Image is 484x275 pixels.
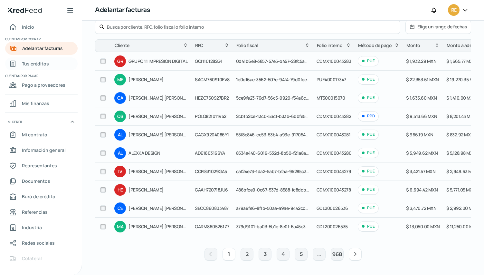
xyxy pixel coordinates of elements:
span: [PERSON_NAME] [PERSON_NAME] [128,204,188,212]
span: HEZC760927BR2 [195,95,229,101]
span: Tus créditos [22,60,49,68]
div: PUE [358,166,379,176]
span: CDMX100043282 [317,113,351,119]
span: Pago a proveedores [22,81,65,89]
button: ... [313,248,326,261]
a: Inicio [5,21,78,34]
span: CDMX100043281 [317,132,351,138]
span: GDL200026536 [317,205,348,211]
span: 8534a440-6019-532d-8b50-f21a8a7a4cea [236,150,320,156]
span: GARM8605261Z7 [195,223,229,230]
span: $ 1,932.29 MXN [406,58,436,64]
h1: Adelantar facturas [95,5,150,15]
span: $ 2,992.00 MXN [446,205,478,211]
span: [PERSON_NAME] [PERSON_NAME] [128,223,188,231]
span: Folio interno [317,42,343,49]
div: PUE [358,148,379,158]
div: CA [114,92,126,104]
a: Colateral [5,252,78,265]
span: $ 2,949.63 MXN [446,168,478,174]
span: Cuentas por cobrar [5,36,77,42]
span: Industria [22,223,42,231]
span: Inicio [22,23,34,31]
input: Busca por cliente, RFC, folio fiscal o folio interno [107,24,396,30]
span: $ 1,410.00 MXN [446,95,476,101]
span: MT300015070 [317,95,345,101]
a: Tus créditos [5,57,78,70]
a: Documentos [5,175,78,188]
span: Cuentas por pagar [5,73,77,79]
div: IV [114,166,126,177]
span: $ 5,128.98 MXN [446,150,476,156]
div: MA [114,221,126,232]
span: [PERSON_NAME] [128,186,188,194]
span: Información general [22,146,66,154]
div: PUE [358,185,379,195]
a: Industria [5,221,78,234]
span: Representantes [22,162,57,170]
span: [PERSON_NAME] [PERSON_NAME] [128,168,188,175]
span: 486bfce9-0c67-537d-8588-fc8ddb6d59a4 [236,187,322,193]
span: Mis finanzas [22,99,49,107]
div: ME [114,74,126,85]
span: SECC860803487 [195,205,229,211]
span: RE [451,6,456,14]
span: $ 19,270.35 MXN [446,76,479,83]
div: CE [114,202,126,214]
a: Mi contrato [5,128,78,141]
span: 1e0df6ae-3562-507e-94f4-79d0fceee126 [236,76,318,83]
span: [PERSON_NAME] [PERSON_NAME] [PERSON_NAME] [128,94,188,102]
span: [PERSON_NAME] [PERSON_NAME] [128,131,188,139]
span: $ 3,470.72 MXN [406,205,436,211]
span: SACM760910EV8 [195,76,230,83]
span: POLO821011V52 [195,113,226,119]
button: 3 [259,248,271,261]
span: $ 5,771.05 MXN [446,187,476,193]
span: GRUPO 11 IMPRESION DIGITAL [128,57,188,65]
span: 55f8c846-cc53-53b4-a93e-91705486eafd [236,132,320,138]
span: CDMX100043279 [317,168,351,174]
button: 2 [241,248,253,261]
span: $ 6,694.42 MXN [406,187,438,193]
span: Monto a adelantar [447,42,484,49]
span: Referencias [22,208,48,216]
span: PUE400017347 [317,76,346,83]
span: $ 3,421.57 MXN [406,168,435,174]
span: Monto [406,42,420,49]
div: PUE [358,56,379,66]
span: $ 11,250.00 MXN [446,223,479,230]
button: 4 [277,248,289,261]
span: ALEXKA DESIGN [128,149,188,157]
span: Mi contrato [22,131,47,139]
span: GDL200026535 [317,223,348,230]
a: Representantes [5,159,78,172]
div: GR [114,55,126,67]
span: $ 1,665.77 MXN [446,58,476,64]
button: Elige un rango de fechas [406,20,471,34]
span: Colateral [22,254,42,262]
div: PPD [358,111,379,121]
span: Redes sociales [22,239,55,247]
span: $ 22,353.61 MXN [406,76,439,83]
button: 968 [331,248,344,261]
span: caf24e73-1da2-5ab7-bfaa-95285c3ff436 [236,168,317,174]
span: $ 9,513.66 MXN [406,113,437,119]
span: CAGX9204086Y1 [195,132,229,138]
div: PUE [358,203,379,213]
span: $ 966.19 MXN [406,132,433,138]
span: Método de pago [358,42,392,49]
a: Referencias [5,206,78,219]
span: Buró de crédito [22,192,55,201]
button: 5 [295,248,308,261]
div: OS [114,111,126,122]
div: AL [114,147,126,159]
span: [PERSON_NAME] [PERSON_NAME] [128,113,188,120]
span: CDMX100043278 [317,187,351,193]
span: 5ce9fe23-76d7-56c5-9929-f54a6ce845dc [236,95,321,101]
div: PUE [358,221,379,231]
span: $ 5,949.62 MXN [406,150,438,156]
span: Mi perfil [8,119,23,125]
span: 379d9101-ba03-5b1e-8e0f-6a45e3402c5f [236,223,319,230]
button: 1 [223,248,235,261]
span: CDMX100043280 [317,150,352,156]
